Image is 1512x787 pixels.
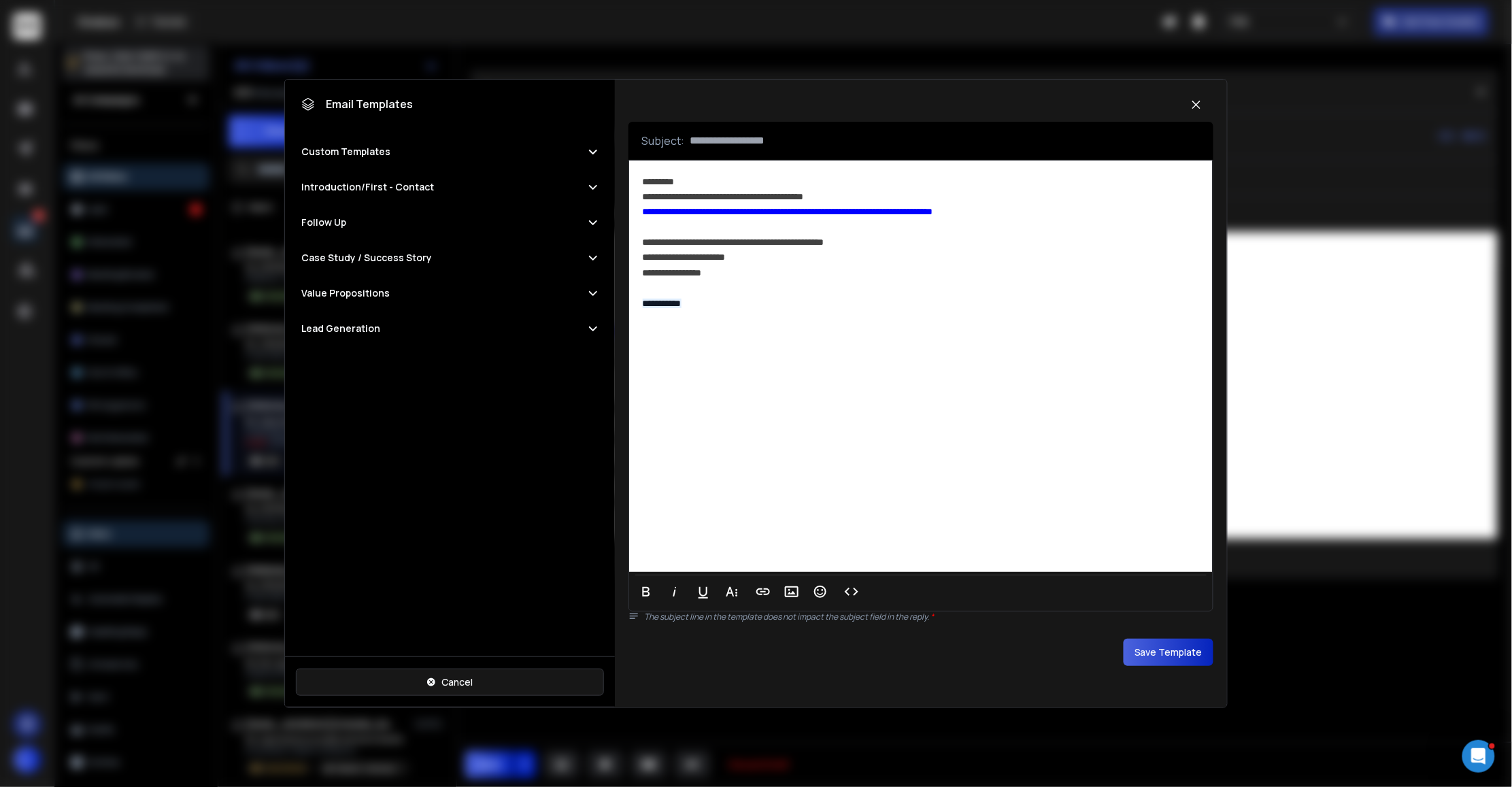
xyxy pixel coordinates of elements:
[301,286,599,300] button: Value Propositions
[301,322,599,335] button: Lead Generation
[301,180,599,194] button: Introduction/First - Contact
[301,251,599,265] button: Case Study / Success Story
[642,133,685,149] p: Subject:
[645,612,1213,622] p: The subject line in the template does not impact the subject field in the
[690,578,716,605] button: Underline (⌘U)
[301,216,599,229] button: Follow Up
[750,578,776,605] button: Insert Link (⌘K)
[296,669,604,696] button: Cancel
[1462,740,1495,773] iframe: Intercom live chat
[719,578,745,605] button: More Text
[910,611,935,622] span: reply.
[662,578,688,605] button: Italic (⌘I)
[807,578,833,605] button: Emoticons
[1124,639,1213,666] button: Save Template
[633,578,659,605] button: Bold (⌘B)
